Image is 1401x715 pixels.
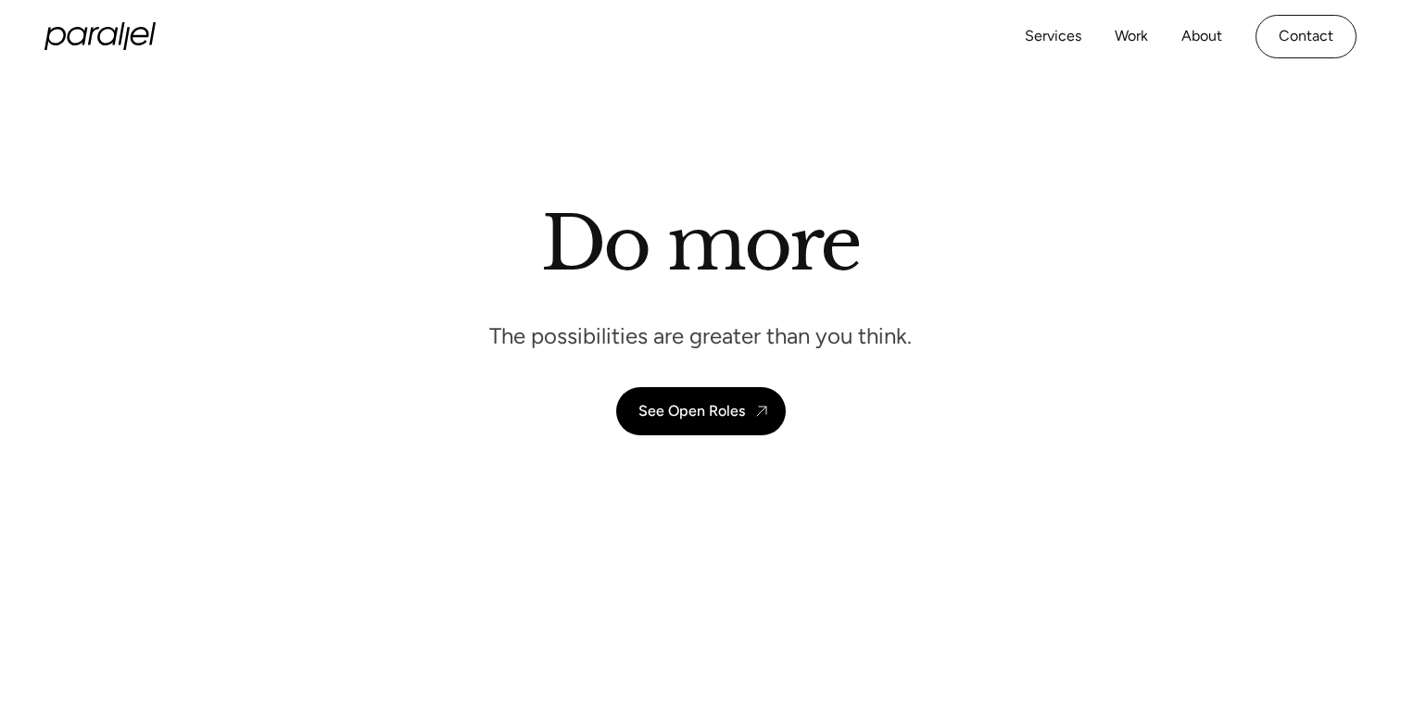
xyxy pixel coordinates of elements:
a: See Open Roles [616,387,786,435]
div: See Open Roles [638,402,745,420]
a: About [1181,23,1222,50]
p: The possibilities are greater than you think. [489,321,912,350]
a: Contact [1256,15,1357,58]
a: Services [1025,23,1081,50]
h1: Do more [541,199,861,288]
a: Work [1115,23,1148,50]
